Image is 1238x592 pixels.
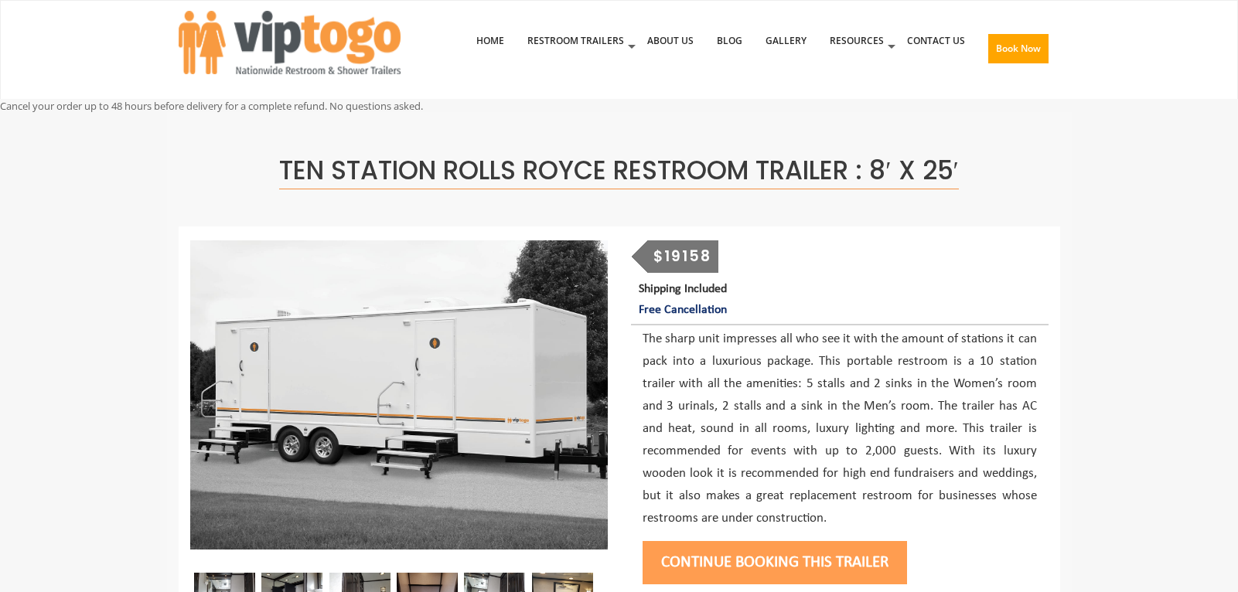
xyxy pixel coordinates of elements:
a: Continue Booking this trailer [643,554,907,570]
a: Contact Us [895,1,977,81]
span: Ten Station Rolls Royce Restroom Trailer : 8′ x 25′ [279,152,958,189]
p: Shipping Included [639,279,1048,321]
img: VIPTOGO [179,11,401,74]
a: Gallery [754,1,818,81]
div: $19158 [647,240,718,273]
span: Free Cancellation [639,304,727,316]
a: About Us [636,1,705,81]
img: A front view of trailer booth with ten restrooms, and two doors with male and female sign on them [190,240,608,549]
a: Restroom Trailers [516,1,636,81]
a: Book Now [977,1,1060,97]
button: Continue Booking this trailer [643,541,907,584]
a: Blog [705,1,754,81]
a: Resources [818,1,895,81]
button: Book Now [988,34,1049,63]
p: The sharp unit impresses all who see it with the amount of stations it can pack into a luxurious ... [643,328,1037,529]
a: Home [465,1,516,81]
